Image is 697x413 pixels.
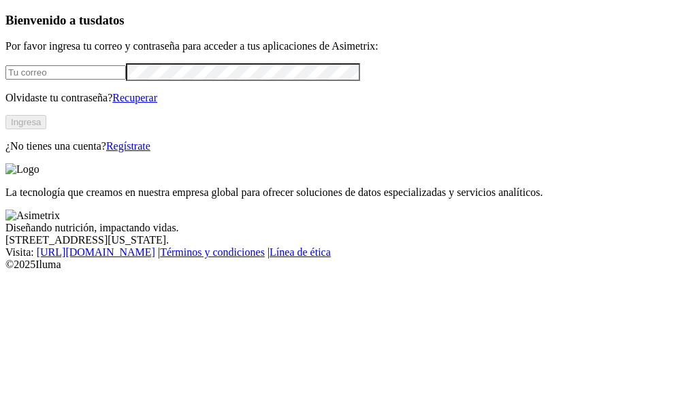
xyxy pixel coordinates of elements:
div: Visita : | | [5,246,692,259]
a: Línea de ética [270,246,331,258]
a: Términos y condiciones [160,246,265,258]
h3: Bienvenido a tus [5,13,692,28]
div: © 2025 Iluma [5,259,692,271]
span: datos [95,13,125,27]
div: Diseñando nutrición, impactando vidas. [5,222,692,234]
p: ¿No tienes una cuenta? [5,140,692,152]
a: [URL][DOMAIN_NAME] [37,246,155,258]
a: Recuperar [112,92,157,103]
input: Tu correo [5,65,126,80]
button: Ingresa [5,115,46,129]
p: La tecnología que creamos en nuestra empresa global para ofrecer soluciones de datos especializad... [5,186,692,199]
img: Logo [5,163,39,176]
p: Por favor ingresa tu correo y contraseña para acceder a tus aplicaciones de Asimetrix: [5,40,692,52]
img: Asimetrix [5,210,60,222]
a: Regístrate [106,140,150,152]
p: Olvidaste tu contraseña? [5,92,692,104]
div: [STREET_ADDRESS][US_STATE]. [5,234,692,246]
